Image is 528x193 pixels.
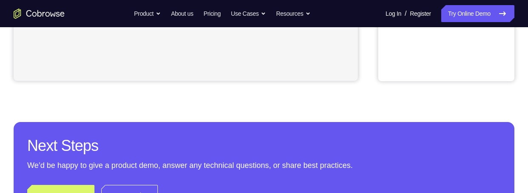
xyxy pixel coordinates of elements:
[410,5,431,22] a: Register
[203,5,220,22] a: Pricing
[231,5,266,22] button: Use Cases
[441,5,514,22] a: Try Online Demo
[14,9,65,19] a: Go to the home page
[385,5,401,22] a: Log In
[27,159,501,171] p: We’d be happy to give a product demo, answer any technical questions, or share best practices.
[405,9,406,19] span: /
[276,5,311,22] button: Resources
[171,5,193,22] a: About us
[134,5,161,22] button: Product
[27,136,501,156] h2: Next Steps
